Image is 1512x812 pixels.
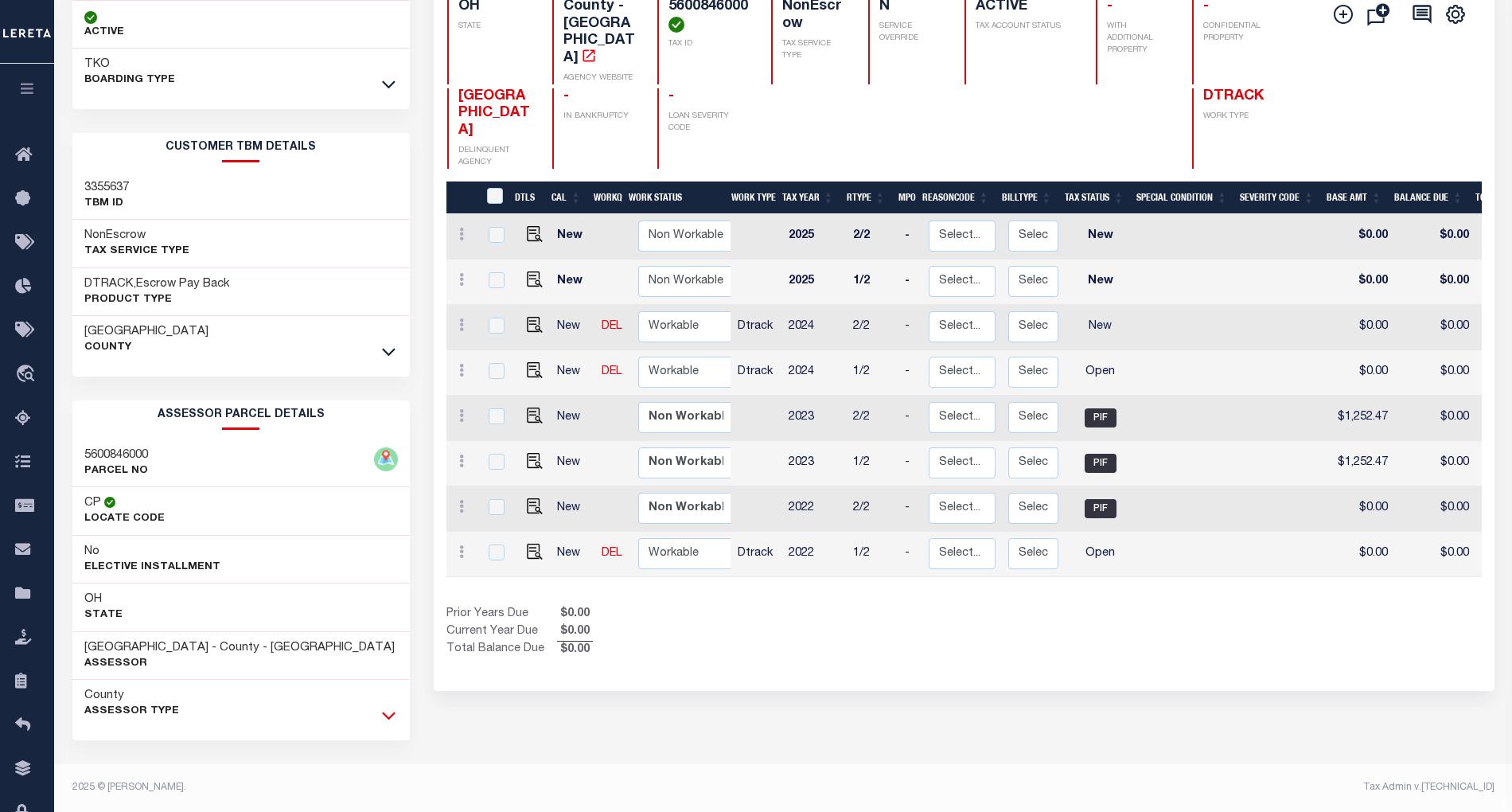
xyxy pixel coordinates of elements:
[446,641,557,658] td: Total Balance Due
[898,260,922,305] td: -
[1130,182,1233,214] th: Special Condition: activate to sort column ascending
[1203,89,1264,103] span: DTRACK
[668,89,674,103] span: -
[1085,499,1116,518] span: PIF
[509,182,545,214] th: DTLS
[1203,21,1278,45] p: CONFIDENTIAL PROPERTY
[84,560,220,576] p: Elective Installment
[458,145,533,169] p: DELINQUENT AGENCY
[847,396,898,441] td: 2/2
[545,182,587,214] th: CAL: activate to sort column ascending
[84,704,179,720] p: Assessor Type
[1327,214,1394,260] td: $0.00
[847,486,898,532] td: 2/2
[1065,532,1136,577] td: Open
[1327,350,1394,396] td: $0.00
[84,656,395,672] p: Assessor
[84,591,123,607] h3: OH
[551,532,595,577] td: New
[847,350,898,396] td: 1/2
[668,111,752,135] p: LOAN SEVERITY CODE
[458,21,533,33] p: STATE
[602,366,622,377] a: DEL
[1394,396,1475,441] td: $0.00
[60,780,784,794] div: 2025 © [PERSON_NAME].
[1327,441,1394,486] td: $1,252.47
[898,396,922,441] td: -
[1107,21,1173,57] p: WITH ADDITIONAL PROPERTY
[84,463,148,479] p: PARCEL NO
[1065,305,1136,350] td: New
[587,182,622,214] th: WorkQ
[84,57,175,72] h3: TKO
[1233,182,1320,214] th: Severity Code: activate to sort column ascending
[916,182,996,214] th: ReasonCode: activate to sort column ascending
[1327,486,1394,532] td: $0.00
[84,324,208,340] h3: [GEOGRAPHIC_DATA]
[622,182,730,214] th: Work Status
[1085,408,1116,427] span: PIF
[563,111,638,123] p: IN BANKRUPTCY
[1327,305,1394,350] td: $0.00
[551,350,595,396] td: New
[84,25,124,41] p: ACTIVE
[84,447,148,463] h3: 5600846000
[557,642,593,659] span: $0.00
[446,623,557,641] td: Current Year Due
[898,486,922,532] td: -
[847,260,898,305] td: 1/2
[1203,111,1278,123] p: WORK TYPE
[782,396,847,441] td: 2023
[1327,260,1394,305] td: $0.00
[477,182,509,214] th: &nbsp;
[602,548,622,559] a: DEL
[84,511,165,527] p: Locate Code
[782,532,847,577] td: 2022
[1394,260,1475,305] td: $0.00
[1327,532,1394,577] td: $0.00
[782,486,847,532] td: 2022
[1394,441,1475,486] td: $0.00
[84,276,230,292] h3: DTRACK,Escrow Pay Back
[847,532,898,577] td: 1/2
[84,495,101,511] h3: CP
[776,182,840,214] th: Tax Year: activate to sort column ascending
[847,214,898,260] td: 2/2
[1065,350,1136,396] td: Open
[551,441,595,486] td: New
[782,214,847,260] td: 2025
[84,544,99,560] h3: No
[840,182,892,214] th: RType: activate to sort column ascending
[84,228,189,244] h3: NonEscrow
[976,21,1077,33] p: TAX ACCOUNT STATUS
[731,305,782,350] td: Dtrack
[996,182,1058,214] th: BillType: activate to sort column ascending
[1394,486,1475,532] td: $0.00
[847,305,898,350] td: 2/2
[84,244,189,260] p: Tax Service Type
[1388,182,1469,214] th: Balance Due: activate to sort column ascending
[446,182,477,214] th: &nbsp;&nbsp;&nbsp;&nbsp;&nbsp;&nbsp;&nbsp;&nbsp;&nbsp;&nbsp;
[602,321,622,332] a: DEL
[782,305,847,350] td: 2024
[446,606,557,623] td: Prior Years Due
[563,72,638,84] p: AGENCY WEBSITE
[898,305,922,350] td: -
[1394,532,1475,577] td: $0.00
[551,214,595,260] td: New
[731,532,782,577] td: Dtrack
[84,640,395,656] h3: [GEOGRAPHIC_DATA] - County - [GEOGRAPHIC_DATA]
[782,260,847,305] td: 2025
[84,180,129,196] h3: 3355637
[1320,182,1388,214] th: Base Amt: activate to sort column ascending
[84,688,179,704] h3: County
[879,21,945,45] p: SERVICE OVERRIDE
[557,623,593,641] span: $0.00
[551,260,595,305] td: New
[84,196,129,212] p: TBM ID
[1394,350,1475,396] td: $0.00
[1085,454,1116,473] span: PIF
[795,780,1494,794] div: Tax Admin v.[TECHNICAL_ID]
[551,396,595,441] td: New
[725,182,776,214] th: Work Type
